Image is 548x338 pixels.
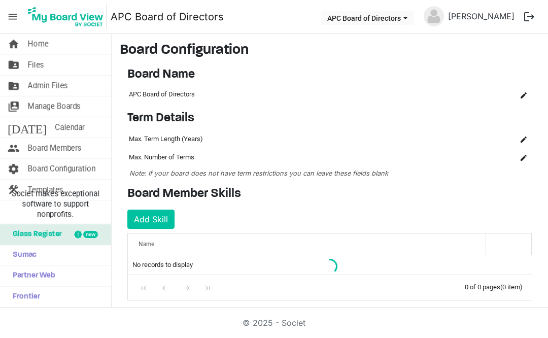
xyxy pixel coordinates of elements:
td: is Command column column header [487,130,532,148]
button: Edit [517,132,531,146]
img: no-profile-picture.svg [424,6,444,26]
h4: Board Name [127,67,532,82]
a: [PERSON_NAME] [444,6,519,26]
h3: Board Configuration [120,42,540,59]
div: new [83,231,98,238]
span: Partner Web [8,266,55,286]
button: Edit [517,150,531,164]
span: Files [28,55,44,75]
span: construction [8,180,20,200]
span: Templates [28,180,63,200]
h4: Term Details [127,111,532,126]
span: Societ makes exceptional software to support nonprofits. [5,189,107,219]
span: Glass Register [8,224,62,245]
h4: Board Member Skills [127,187,532,201]
span: home [8,34,20,54]
span: folder_shared [8,76,20,96]
span: Board Members [28,138,82,158]
span: Manage Boards [28,96,81,117]
td: is Command column column header [487,148,532,166]
td: Max. Number of Terms column header Name [127,148,446,166]
span: Sumac [8,245,37,265]
a: © 2025 - Societ [243,318,305,328]
span: switch_account [8,96,20,117]
span: Board Configuration [28,159,95,179]
span: [DATE] [8,117,47,138]
span: Frontier [8,287,40,307]
span: Calendar [55,117,85,138]
span: Admin Files [28,76,68,96]
span: settings [8,159,20,179]
td: column header Name [446,148,487,166]
button: Add Skill [127,210,175,229]
button: APC Board of Directors dropdownbutton [321,11,414,25]
span: menu [3,7,22,26]
button: logout [519,6,540,27]
span: Home [28,34,49,54]
img: My Board View Logo [25,4,107,29]
span: Note: If your board does not have term restrictions you can leave these fields blank [129,170,388,177]
span: folder_shared [8,55,20,75]
a: APC Board of Directors [111,7,224,27]
td: column header Name [446,130,487,148]
td: Max. Term Length (Years) column header Name [127,130,446,148]
td: APC Board of Directors column header Name [127,86,497,103]
button: Edit [517,87,531,102]
span: people [8,138,20,158]
td: is Command column column header [497,86,532,103]
a: My Board View Logo [25,4,111,29]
